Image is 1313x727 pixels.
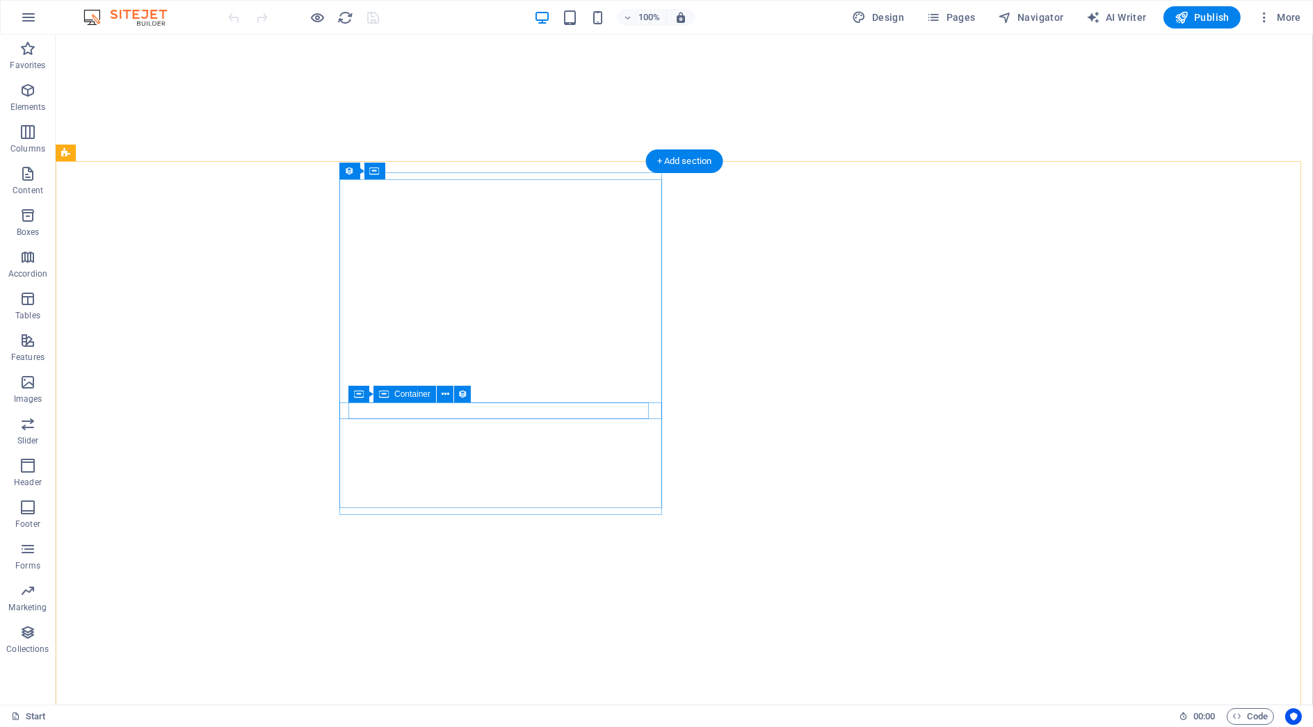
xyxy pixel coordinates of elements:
[13,185,43,196] p: Content
[638,9,661,26] h6: 100%
[14,393,42,405] p: Images
[1081,6,1152,28] button: AI Writer
[15,560,40,571] p: Forms
[1175,10,1230,24] span: Publish
[998,10,1064,24] span: Navigator
[14,477,42,488] p: Header
[11,708,46,725] a: Click to cancel selection. Double-click to open Pages
[8,602,47,613] p: Marketing
[1086,10,1147,24] span: AI Writer
[80,9,184,26] img: Editor Logo
[1227,708,1274,725] button: Code
[1179,708,1216,725] h6: Session time
[847,6,910,28] button: Design
[337,9,354,26] button: reload
[1163,6,1241,28] button: Publish
[10,143,45,154] p: Columns
[17,435,39,446] p: Slider
[1257,10,1301,24] span: More
[847,6,910,28] div: Design (Ctrl+Alt+Y)
[10,60,45,71] p: Favorites
[1252,6,1307,28] button: More
[10,101,46,113] p: Elements
[675,11,687,24] i: On resize automatically adjust zoom level to fit chosen device.
[394,390,430,398] span: Container
[15,518,40,530] p: Footer
[17,227,40,238] p: Boxes
[6,644,49,655] p: Collections
[1285,708,1302,725] button: Usercentrics
[15,310,40,321] p: Tables
[992,6,1070,28] button: Navigator
[1203,711,1205,721] span: :
[1193,708,1215,725] span: 00 00
[646,149,723,173] div: + Add section
[8,268,47,279] p: Accordion
[921,6,981,28] button: Pages
[1233,708,1268,725] span: Code
[618,9,667,26] button: 100%
[853,10,905,24] span: Design
[11,352,45,363] p: Features
[926,10,975,24] span: Pages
